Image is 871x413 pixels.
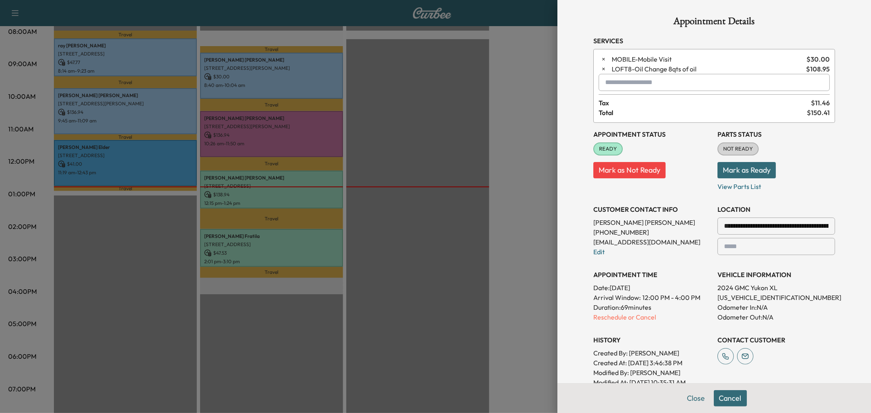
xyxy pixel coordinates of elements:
[717,293,835,302] p: [US_VEHICLE_IDENTIFICATION_NUMBER]
[717,302,835,312] p: Odometer In: N/A
[612,54,803,64] span: Mobile Visit
[682,390,711,406] button: Close
[594,145,622,153] span: READY
[599,108,807,118] span: Total
[717,283,835,293] p: 2024 GMC Yukon XL
[593,377,711,387] p: Modified At : [DATE] 10:35:31 AM
[806,64,830,74] span: $ 108.95
[717,178,835,191] p: View Parts List
[593,129,711,139] h3: Appointment Status
[717,312,835,322] p: Odometer Out: N/A
[593,16,835,29] h1: Appointment Details
[593,248,605,256] a: Edit
[593,335,711,345] h3: History
[593,204,711,214] h3: CUSTOMER CONTACT INFO
[593,312,711,322] p: Reschedule or Cancel
[811,98,830,108] span: $ 11.46
[717,129,835,139] h3: Parts Status
[807,108,830,118] span: $ 150.41
[717,270,835,280] h3: VEHICLE INFORMATION
[593,302,711,312] p: Duration: 69 minutes
[593,270,711,280] h3: APPOINTMENT TIME
[593,218,711,227] p: [PERSON_NAME] [PERSON_NAME]
[599,98,811,108] span: Tax
[642,293,700,302] span: 12:00 PM - 4:00 PM
[593,36,835,46] h3: Services
[718,145,758,153] span: NOT READY
[717,204,835,214] h3: LOCATION
[593,348,711,358] p: Created By : [PERSON_NAME]
[593,237,711,247] p: [EMAIL_ADDRESS][DOMAIN_NAME]
[593,358,711,368] p: Created At : [DATE] 3:46:38 PM
[593,283,711,293] p: Date: [DATE]
[717,162,776,178] button: Mark as Ready
[593,162,666,178] button: Mark as Not Ready
[806,54,830,64] span: $ 30.00
[612,64,803,74] span: Oil Change 8qts of oil
[593,293,711,302] p: Arrival Window:
[593,368,711,377] p: Modified By : [PERSON_NAME]
[593,227,711,237] p: [PHONE_NUMBER]
[717,335,835,345] h3: CONTACT CUSTOMER
[714,390,747,406] button: Cancel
